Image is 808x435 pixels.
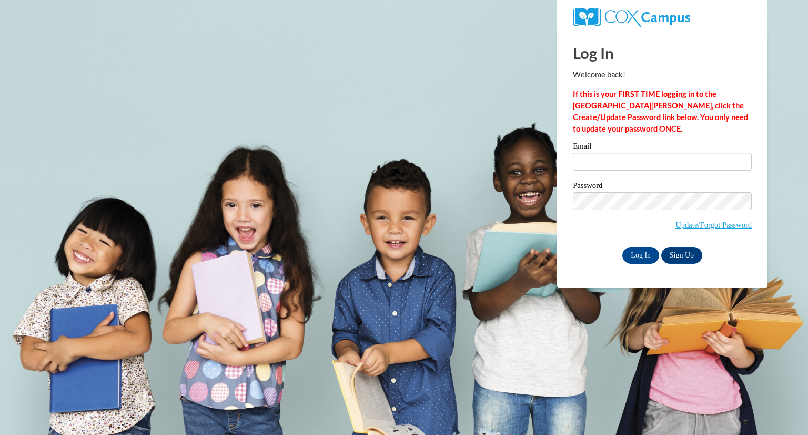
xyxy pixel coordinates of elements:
label: Email [573,142,752,153]
h1: Log In [573,42,752,64]
input: Log In [622,247,659,264]
strong: If this is your FIRST TIME logging in to the [GEOGRAPHIC_DATA][PERSON_NAME], click the Create/Upd... [573,90,748,133]
img: COX Campus [573,8,690,27]
a: Sign Up [661,247,702,264]
p: Welcome back! [573,69,752,81]
label: Password [573,182,752,192]
a: Update/Forgot Password [675,221,752,229]
a: COX Campus [573,12,690,21]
